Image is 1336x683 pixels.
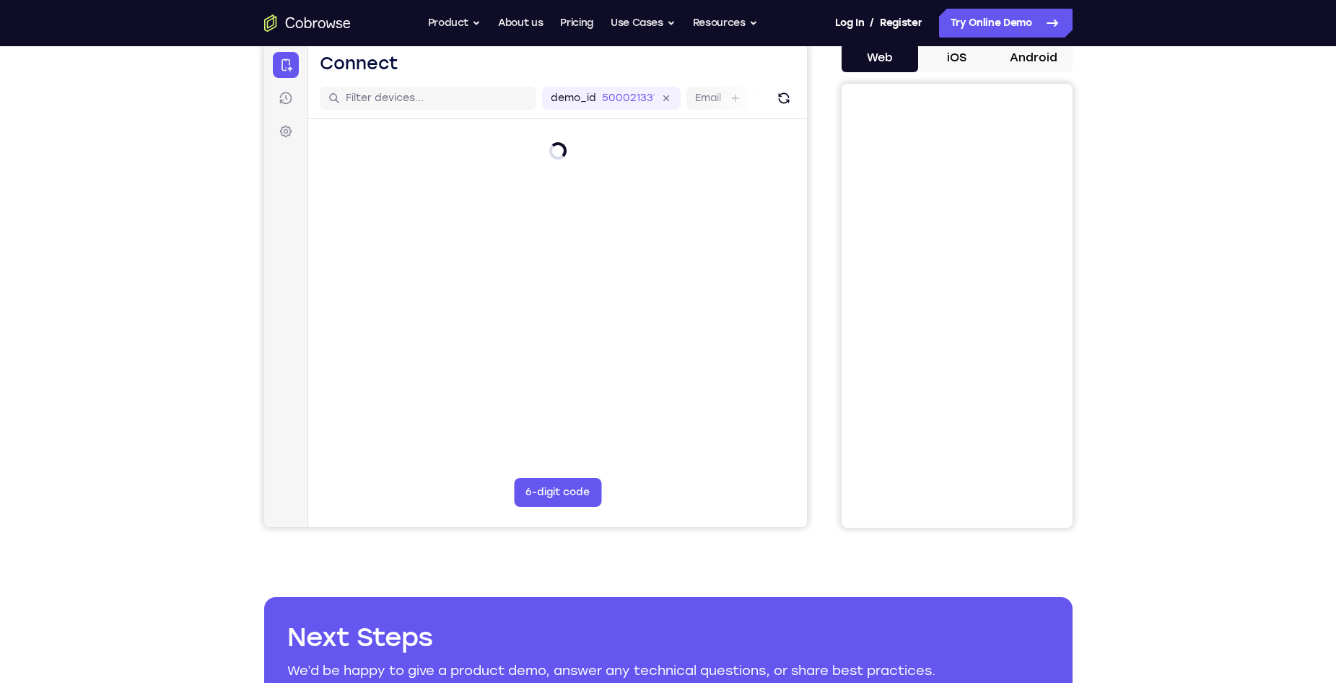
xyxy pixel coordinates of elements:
[498,9,543,38] a: About us
[264,14,351,32] a: Go to the home page
[287,661,1049,681] p: We’d be happy to give a product demo, answer any technical questions, or share best practices.
[880,9,922,38] a: Register
[611,9,676,38] button: Use Cases
[431,48,457,62] label: Email
[693,9,758,38] button: Resources
[287,48,332,62] label: demo_id
[250,435,337,464] button: 6-digit code
[870,14,874,32] span: /
[287,620,1049,655] h2: Next Steps
[995,43,1073,72] button: Android
[939,9,1073,38] a: Try Online Demo
[918,43,995,72] button: iOS
[842,43,919,72] button: Web
[428,9,481,38] button: Product
[508,43,531,66] button: Refresh
[835,9,864,38] a: Log In
[264,43,807,527] iframe: Agent
[560,9,593,38] a: Pricing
